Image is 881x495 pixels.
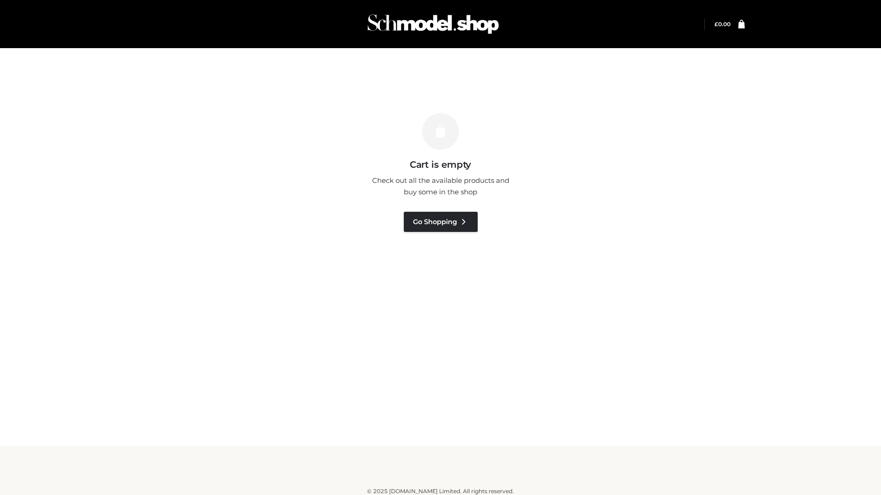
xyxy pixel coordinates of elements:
[364,6,502,42] img: Schmodel Admin 964
[367,175,514,198] p: Check out all the available products and buy some in the shop
[714,21,730,27] bdi: 0.00
[714,21,718,27] span: £
[157,159,724,170] h3: Cart is empty
[404,212,478,232] a: Go Shopping
[714,21,730,27] a: £0.00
